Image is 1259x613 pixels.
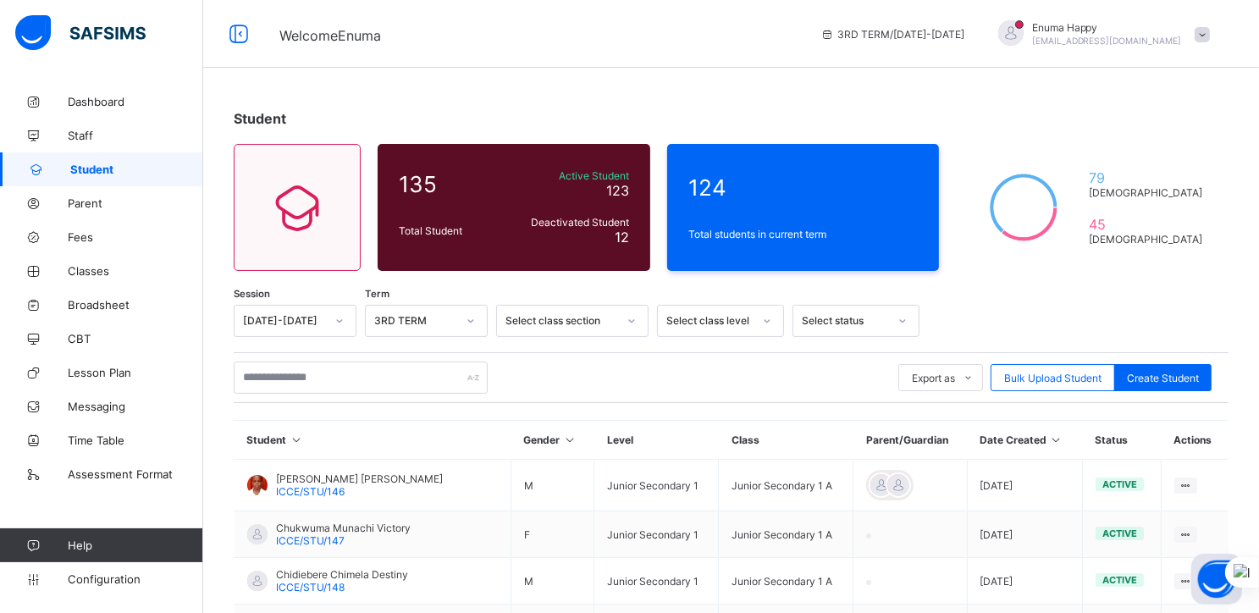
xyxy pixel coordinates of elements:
[68,129,203,142] span: Staff
[276,485,345,498] span: ICCE/STU/146
[719,460,853,511] td: Junior Secondary 1 A
[1032,21,1182,34] span: Enuma Happy
[1089,169,1207,186] span: 79
[1004,372,1102,384] span: Bulk Upload Student
[1089,216,1207,233] span: 45
[853,421,967,460] th: Parent/Guardian
[719,421,853,460] th: Class
[511,558,594,605] td: M
[511,169,629,182] span: Active Student
[606,182,629,199] span: 123
[1089,186,1207,199] span: [DEMOGRAPHIC_DATA]
[395,220,506,241] div: Total Student
[68,400,203,413] span: Messaging
[374,315,456,328] div: 3RD TERM
[276,581,345,594] span: ICCE/STU/148
[1082,421,1161,460] th: Status
[594,421,719,460] th: Level
[276,522,411,534] span: Chukwuma Munachi Victory
[1032,36,1182,46] span: [EMAIL_ADDRESS][DOMAIN_NAME]
[511,421,594,460] th: Gender
[615,229,629,246] span: 12
[505,315,617,328] div: Select class section
[1127,372,1199,384] span: Create Student
[235,421,511,460] th: Student
[234,110,286,127] span: Student
[68,467,203,481] span: Assessment Format
[68,366,203,379] span: Lesson Plan
[68,434,203,447] span: Time Table
[688,174,919,201] span: 124
[666,315,753,328] div: Select class level
[68,264,203,278] span: Classes
[563,434,577,446] i: Sort in Ascending Order
[981,20,1218,48] div: EnumaHappy
[68,230,203,244] span: Fees
[511,460,594,511] td: M
[719,558,853,605] td: Junior Secondary 1 A
[68,196,203,210] span: Parent
[719,511,853,558] td: Junior Secondary 1 A
[1049,434,1063,446] i: Sort in Ascending Order
[511,511,594,558] td: F
[15,15,146,51] img: safsims
[68,95,203,108] span: Dashboard
[279,27,381,44] span: Welcome Enuma
[802,315,888,328] div: Select status
[967,421,1082,460] th: Date Created
[1102,478,1137,490] span: active
[70,163,203,176] span: Student
[1102,527,1137,539] span: active
[234,288,270,300] span: Session
[68,572,202,586] span: Configuration
[290,434,304,446] i: Sort in Ascending Order
[243,315,325,328] div: [DATE]-[DATE]
[967,558,1082,605] td: [DATE]
[276,568,408,581] span: Chidiebere Chimela Destiny
[276,472,443,485] span: [PERSON_NAME] [PERSON_NAME]
[511,216,629,229] span: Deactivated Student
[1102,574,1137,586] span: active
[594,558,719,605] td: Junior Secondary 1
[1191,554,1242,605] button: Open asap
[820,28,964,41] span: session/term information
[399,171,502,197] span: 135
[594,460,719,511] td: Junior Secondary 1
[594,511,719,558] td: Junior Secondary 1
[967,511,1082,558] td: [DATE]
[68,332,203,345] span: CBT
[365,288,389,300] span: Term
[967,460,1082,511] td: [DATE]
[912,372,955,384] span: Export as
[688,228,919,240] span: Total students in current term
[68,538,202,552] span: Help
[68,298,203,312] span: Broadsheet
[1089,233,1207,246] span: [DEMOGRAPHIC_DATA]
[1162,421,1229,460] th: Actions
[276,534,345,547] span: ICCE/STU/147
